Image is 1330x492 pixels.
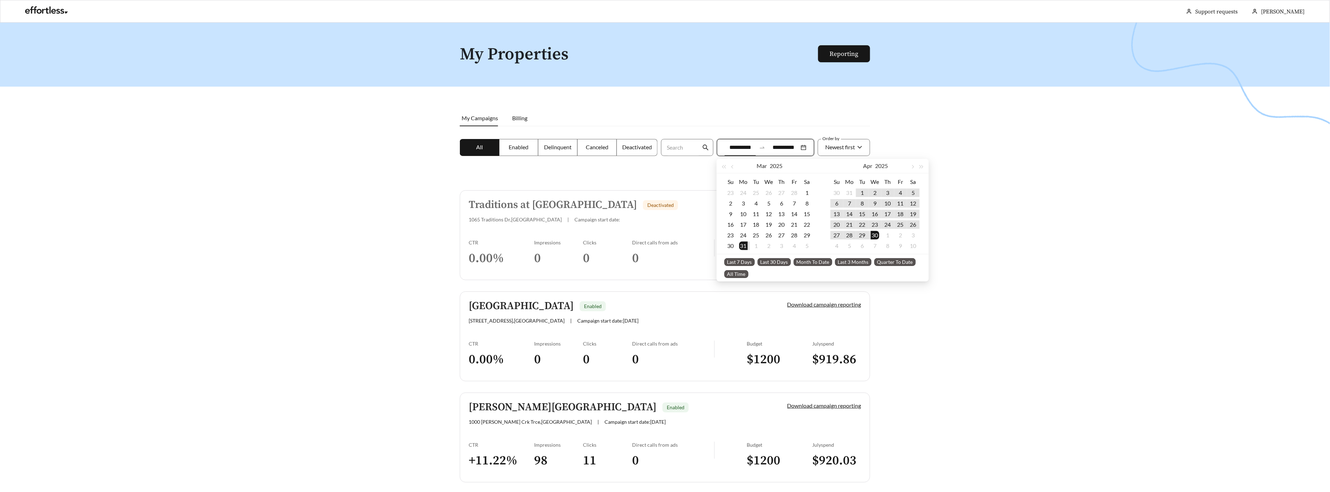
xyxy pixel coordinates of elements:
td: 2025-03-12 [763,209,775,219]
span: | [570,318,572,324]
div: CTR [469,442,534,448]
img: line [714,341,715,358]
td: 2025-04-12 [907,198,920,209]
td: 2025-03-13 [775,209,788,219]
div: Impressions [534,442,583,448]
h3: $ 920.03 [812,453,861,469]
h3: $ 1200 [747,352,812,367]
div: 7 [790,199,799,208]
td: 2025-03-07 [788,198,801,209]
h3: 0 [534,250,583,266]
div: 9 [727,210,735,218]
div: Clicks [583,442,632,448]
a: Support requests [1196,8,1238,15]
div: 23 [727,231,735,239]
td: 2025-03-24 [737,230,750,241]
div: 2 [871,189,879,197]
td: 2025-03-27 [775,230,788,241]
div: 24 [739,189,748,197]
div: 27 [777,231,786,239]
div: 18 [752,220,761,229]
td: 2025-04-01 [750,241,763,251]
div: Direct calls from ads [632,442,714,448]
div: 23 [727,189,735,197]
div: 4 [896,189,905,197]
img: line [714,442,715,459]
div: 4 [833,242,841,250]
td: 2025-04-24 [881,219,894,230]
button: Apr [863,159,873,173]
div: 24 [739,231,748,239]
td: 2025-04-09 [869,198,881,209]
span: Enabled [509,144,529,150]
div: 3 [884,189,892,197]
div: 14 [845,210,854,218]
div: 21 [845,220,854,229]
td: 2025-03-02 [724,198,737,209]
td: 2025-02-27 [775,187,788,198]
div: 15 [803,210,811,218]
div: 6 [858,242,867,250]
h5: [GEOGRAPHIC_DATA] [469,300,574,312]
td: 2025-05-03 [907,230,920,241]
div: 17 [884,210,892,218]
th: Sa [801,176,814,187]
th: Fr [894,176,907,187]
div: 7 [871,242,879,250]
td: 2025-04-17 [881,209,894,219]
td: 2025-04-28 [843,230,856,241]
div: 30 [871,231,879,239]
a: Download campaign reporting [787,402,861,409]
div: 4 [752,199,761,208]
td: 2025-05-10 [907,241,920,251]
td: 2025-03-26 [763,230,775,241]
div: 10 [739,210,748,218]
td: 2025-04-03 [775,241,788,251]
td: 2025-04-22 [856,219,869,230]
td: 2025-03-19 [763,219,775,230]
div: 3 [909,231,918,239]
td: 2025-02-25 [750,187,763,198]
div: 20 [833,220,841,229]
td: 2025-03-14 [788,209,801,219]
td: 2025-02-24 [737,187,750,198]
span: Campaign start date: [DATE] [605,419,666,425]
div: 19 [909,210,918,218]
td: 2025-05-02 [894,230,907,241]
td: 2025-04-21 [843,219,856,230]
td: 2025-04-15 [856,209,869,219]
div: 10 [909,242,918,250]
td: 2025-04-06 [831,198,843,209]
span: swap-right [759,144,765,151]
div: 9 [871,199,879,208]
h3: + 11.22 % [469,453,534,469]
span: All Time [724,270,748,278]
div: 1 [752,242,761,250]
div: 1 [858,189,867,197]
div: 25 [752,231,761,239]
span: Enabled [667,404,684,410]
div: 17 [739,220,748,229]
div: Budget [747,341,812,347]
div: 8 [803,199,811,208]
th: Tu [856,176,869,187]
div: 4 [790,242,799,250]
span: Enabled [584,303,602,309]
td: 2025-04-29 [856,230,869,241]
div: 27 [777,189,786,197]
a: Download campaign reporting [787,301,861,308]
div: 10 [884,199,892,208]
th: We [869,176,881,187]
div: 15 [858,210,867,218]
div: Impressions [534,341,583,347]
span: search [702,144,709,151]
td: 2025-05-09 [894,241,907,251]
td: 2025-05-04 [831,241,843,251]
button: 2025 [875,159,888,173]
td: 2025-03-17 [737,219,750,230]
td: 2025-03-10 [737,209,750,219]
button: 2025 [770,159,782,173]
img: line [714,239,715,256]
span: Deactivated [647,202,674,208]
div: 9 [896,242,905,250]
